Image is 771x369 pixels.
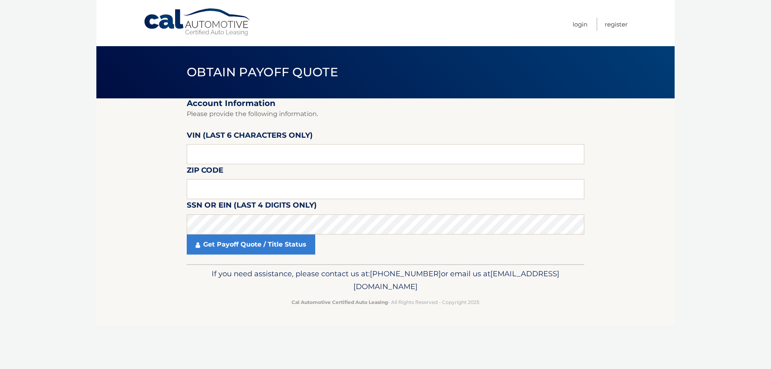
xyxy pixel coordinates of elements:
span: Obtain Payoff Quote [187,65,338,80]
a: Cal Automotive [143,8,252,37]
p: If you need assistance, please contact us at: or email us at [192,267,579,293]
p: Please provide the following information. [187,108,584,120]
label: VIN (last 6 characters only) [187,129,313,144]
label: Zip Code [187,164,223,179]
p: - All Rights Reserved - Copyright 2025 [192,298,579,306]
a: Register [605,18,628,31]
label: SSN or EIN (last 4 digits only) [187,199,317,214]
h2: Account Information [187,98,584,108]
a: Login [573,18,587,31]
a: Get Payoff Quote / Title Status [187,234,315,255]
span: [PHONE_NUMBER] [370,269,441,278]
strong: Cal Automotive Certified Auto Leasing [292,299,388,305]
